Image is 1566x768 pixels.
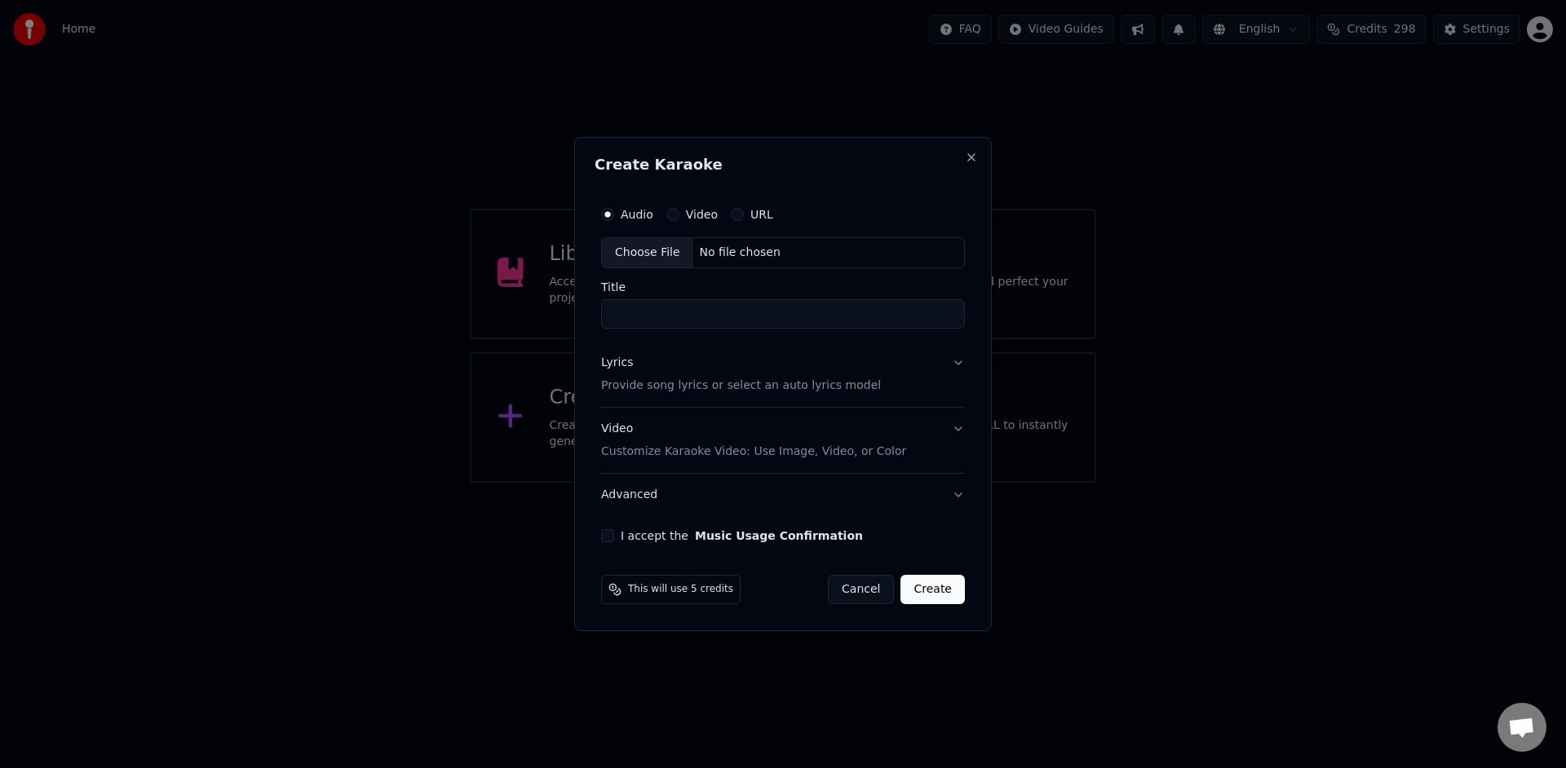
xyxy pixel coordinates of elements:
button: Create [900,575,965,604]
button: LyricsProvide song lyrics or select an auto lyrics model [601,342,965,407]
label: Title [601,281,965,293]
button: I accept the [695,530,863,541]
p: Provide song lyrics or select an auto lyrics model [601,377,881,394]
label: I accept the [621,530,863,541]
span: This will use 5 credits [628,583,733,596]
label: Video [686,209,718,220]
div: No file chosen [693,245,787,261]
div: Lyrics [601,355,633,371]
label: Audio [621,209,653,220]
p: Customize Karaoke Video: Use Image, Video, or Color [601,444,906,460]
button: VideoCustomize Karaoke Video: Use Image, Video, or Color [601,408,965,473]
div: Video [601,421,906,460]
h2: Create Karaoke [595,157,971,172]
label: URL [750,209,773,220]
button: Cancel [828,575,894,604]
div: Choose File [602,238,693,267]
button: Advanced [601,474,965,516]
